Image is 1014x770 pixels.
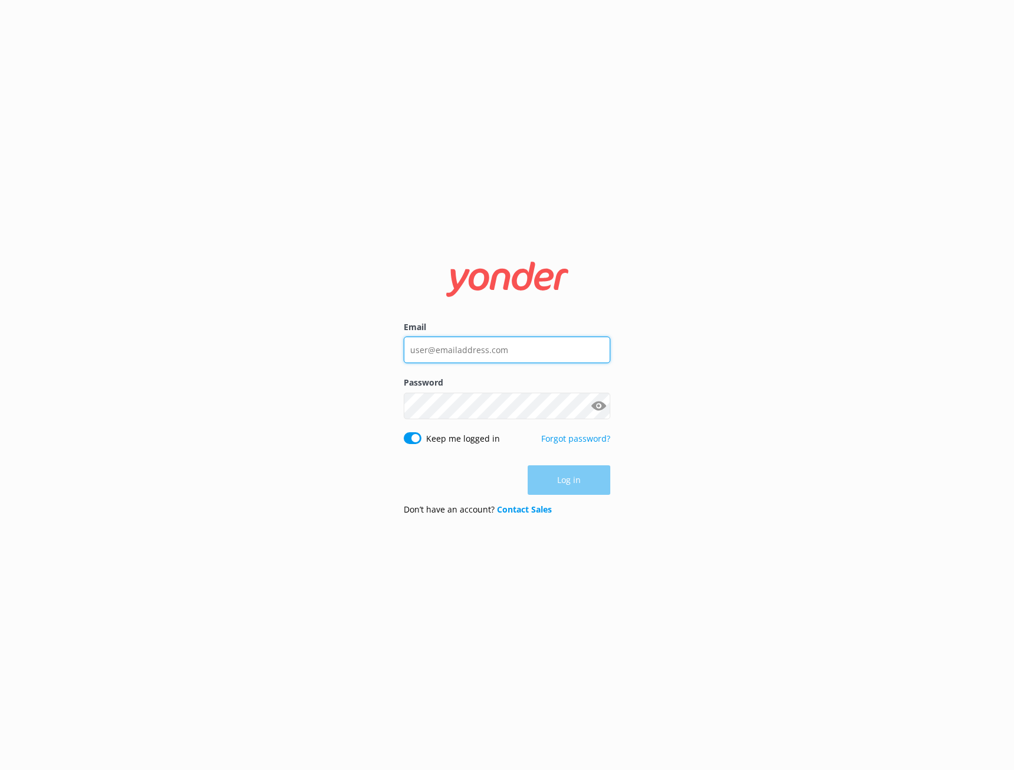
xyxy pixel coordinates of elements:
[404,503,552,516] p: Don’t have an account?
[497,504,552,515] a: Contact Sales
[404,376,610,389] label: Password
[541,433,610,444] a: Forgot password?
[426,432,500,445] label: Keep me logged in
[404,337,610,363] input: user@emailaddress.com
[404,321,610,334] label: Email
[587,394,610,417] button: Show password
